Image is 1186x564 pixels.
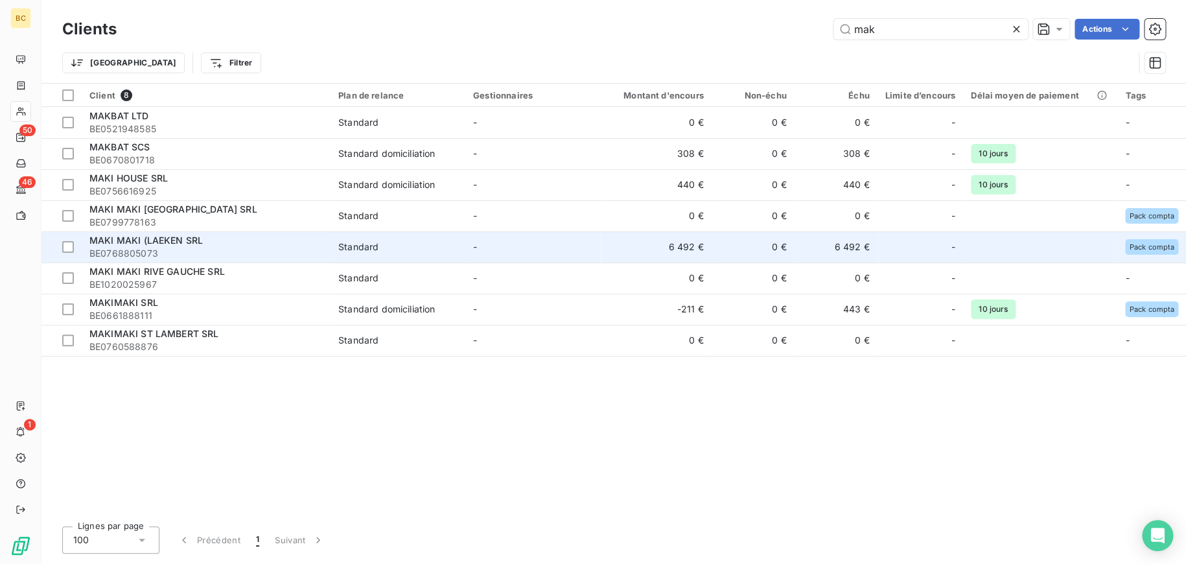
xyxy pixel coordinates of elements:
[712,294,795,325] td: 0 €
[338,334,378,347] div: Standard
[712,325,795,356] td: 0 €
[712,200,795,231] td: 0 €
[338,241,378,253] div: Standard
[19,124,36,136] span: 50
[1125,335,1129,346] span: -
[795,325,878,356] td: 0 €
[473,272,477,283] span: -
[473,303,477,314] span: -
[951,147,955,160] span: -
[248,526,267,554] button: 1
[971,90,1110,100] div: Délai moyen de paiement
[473,148,477,159] span: -
[10,8,31,29] div: BC
[89,204,257,215] span: MAKI MAKI [GEOGRAPHIC_DATA] SRL
[473,179,477,190] span: -
[600,138,712,169] td: 308 €
[19,176,36,188] span: 46
[951,334,955,347] span: -
[951,178,955,191] span: -
[89,216,323,229] span: BE0799778163
[712,263,795,294] td: 0 €
[338,178,435,191] div: Standard domiciliation
[1125,272,1129,283] span: -
[951,272,955,285] span: -
[89,309,323,322] span: BE0661888111
[121,89,132,101] span: 8
[951,303,955,316] span: -
[473,117,477,128] span: -
[338,209,378,222] div: Standard
[62,18,117,41] h3: Clients
[1075,19,1139,40] button: Actions
[89,247,323,260] span: BE0768805073
[600,169,712,200] td: 440 €
[338,90,458,100] div: Plan de relance
[1142,520,1173,551] div: Open Intercom Messenger
[473,241,477,252] span: -
[201,53,261,73] button: Filtrer
[473,335,477,346] span: -
[795,294,878,325] td: 443 €
[795,200,878,231] td: 0 €
[89,110,149,121] span: MAKBAT LTD
[89,90,115,100] span: Client
[885,90,955,100] div: Limite d’encours
[24,419,36,430] span: 1
[473,210,477,221] span: -
[73,534,89,546] span: 100
[795,107,878,138] td: 0 €
[795,138,878,169] td: 308 €
[600,200,712,231] td: 0 €
[712,107,795,138] td: 0 €
[802,90,870,100] div: Échu
[712,138,795,169] td: 0 €
[473,90,592,100] div: Gestionnaires
[712,169,795,200] td: 0 €
[608,90,704,100] div: Montant d'encours
[719,90,787,100] div: Non-échu
[600,263,712,294] td: 0 €
[89,297,158,308] span: MAKIMAKI SRL
[795,169,878,200] td: 440 €
[267,526,332,554] button: Suivant
[1129,305,1174,313] span: Pack compta
[170,526,248,554] button: Précédent
[600,325,712,356] td: 0 €
[951,241,955,253] span: -
[795,263,878,294] td: 0 €
[951,116,955,129] span: -
[971,144,1016,163] span: 10 jours
[89,172,168,183] span: MAKI HOUSE SRL
[89,328,218,339] span: MAKIMAKI ST LAMBERT SRL
[600,107,712,138] td: 0 €
[89,154,323,167] span: BE0670801718
[89,123,323,135] span: BE0521948585
[1129,243,1174,251] span: Pack compta
[89,141,150,152] span: MAKBAT SCS
[338,303,435,316] div: Standard domiciliation
[951,209,955,222] span: -
[89,340,323,353] span: BE0760588876
[971,175,1016,194] span: 10 jours
[89,185,323,198] span: BE0756616925
[1125,148,1129,159] span: -
[89,266,225,277] span: MAKI MAKI RIVE GAUCHE SRL
[971,300,1016,319] span: 10 jours
[600,231,712,263] td: 6 492 €
[795,231,878,263] td: 6 492 €
[256,534,259,546] span: 1
[1125,117,1129,128] span: -
[62,53,185,73] button: [GEOGRAPHIC_DATA]
[1125,90,1178,100] div: Tags
[338,272,378,285] div: Standard
[1129,212,1174,220] span: Pack compta
[712,231,795,263] td: 0 €
[338,116,378,129] div: Standard
[600,294,712,325] td: -211 €
[338,147,435,160] div: Standard domiciliation
[89,278,323,291] span: BE1020025967
[833,19,1028,40] input: Rechercher
[89,235,203,246] span: MAKI MAKI (LAEKEN SRL
[10,535,31,556] img: Logo LeanPay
